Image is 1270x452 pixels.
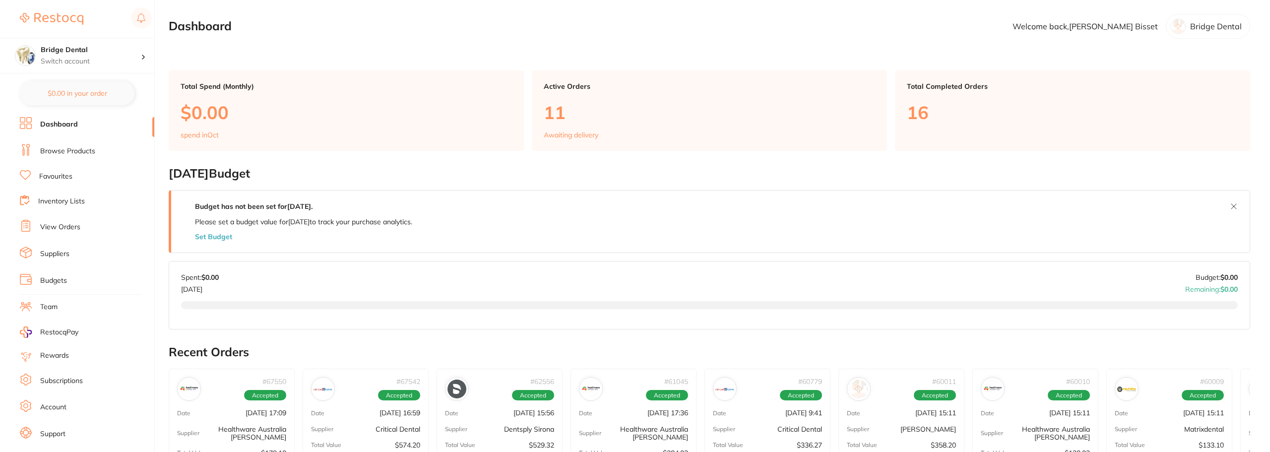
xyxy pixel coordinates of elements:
[195,233,232,241] button: Set Budget
[646,390,688,401] span: Accepted
[40,146,95,156] a: Browse Products
[181,82,512,90] p: Total Spend (Monthly)
[895,70,1250,151] a: Total Completed Orders16
[1049,409,1090,417] p: [DATE] 15:11
[40,276,67,286] a: Budgets
[847,442,877,449] p: Total Value
[395,441,420,449] p: $574.20
[530,378,554,386] p: # 62556
[246,409,286,417] p: [DATE] 17:09
[181,281,219,293] p: [DATE]
[544,102,875,123] p: 11
[797,441,822,449] p: $336.27
[181,102,512,123] p: $0.00
[777,425,822,433] p: Critical Dental
[981,430,1003,437] p: Supplier
[20,13,83,25] img: Restocq Logo
[447,380,466,398] img: Dentsply Sirona
[1182,390,1224,401] span: Accepted
[40,376,83,386] a: Subscriptions
[40,327,78,337] span: RestocqPay
[311,410,324,417] p: Date
[201,273,219,282] strong: $0.00
[1003,425,1090,441] p: Healthware Australia [PERSON_NAME]
[20,81,134,105] button: $0.00 in your order
[664,378,688,386] p: # 61045
[15,46,35,65] img: Bridge Dental
[1200,378,1224,386] p: # 60009
[169,70,524,151] a: Total Spend (Monthly)$0.00spend inOct
[40,429,65,439] a: Support
[1066,378,1090,386] p: # 60010
[713,442,743,449] p: Total Value
[544,131,598,139] p: Awaiting delivery
[20,7,83,30] a: Restocq Logo
[311,426,333,433] p: Supplier
[1183,409,1224,417] p: [DATE] 15:11
[177,410,190,417] p: Date
[847,410,860,417] p: Date
[181,131,219,139] p: spend in Oct
[169,167,1250,181] h2: [DATE] Budget
[1220,273,1238,282] strong: $0.00
[380,409,420,417] p: [DATE] 16:59
[1115,442,1145,449] p: Total Value
[532,70,887,151] a: Active Orders11Awaiting delivery
[785,409,822,417] p: [DATE] 9:41
[907,102,1238,123] p: 16
[907,82,1238,90] p: Total Completed Orders
[1220,285,1238,294] strong: $0.00
[180,380,198,398] img: Healthware Australia Ridley
[849,380,868,398] img: Henry Schein Halas
[932,378,956,386] p: # 60011
[1199,441,1224,449] p: $133.10
[314,380,332,398] img: Critical Dental
[981,410,994,417] p: Date
[529,441,554,449] p: $529.32
[713,426,735,433] p: Supplier
[544,82,875,90] p: Active Orders
[445,410,458,417] p: Date
[40,120,78,129] a: Dashboard
[504,425,554,433] p: Dentsply Sirona
[601,425,688,441] p: Healthware Australia [PERSON_NAME]
[914,390,956,401] span: Accepted
[931,441,956,449] p: $358.20
[581,380,600,398] img: Healthware Australia Ridley
[40,351,69,361] a: Rewards
[169,345,1250,359] h2: Recent Orders
[1117,380,1136,398] img: Matrixdental
[396,378,420,386] p: # 67542
[1048,390,1090,401] span: Accepted
[244,390,286,401] span: Accepted
[1184,425,1224,433] p: Matrixdental
[983,380,1002,398] img: Healthware Australia Ridley
[40,222,80,232] a: View Orders
[39,172,72,182] a: Favourites
[40,249,69,259] a: Suppliers
[713,410,726,417] p: Date
[1185,281,1238,293] p: Remaining:
[512,390,554,401] span: Accepted
[169,19,232,33] h2: Dashboard
[513,409,554,417] p: [DATE] 15:56
[847,426,869,433] p: Supplier
[1196,273,1238,281] p: Budget:
[579,430,601,437] p: Supplier
[798,378,822,386] p: # 60779
[715,380,734,398] img: Critical Dental
[378,390,420,401] span: Accepted
[177,430,199,437] p: Supplier
[20,326,78,338] a: RestocqPay
[900,425,956,433] p: [PERSON_NAME]
[1013,22,1158,31] p: Welcome back, [PERSON_NAME] Bisset
[1115,426,1137,433] p: Supplier
[376,425,420,433] p: Critical Dental
[262,378,286,386] p: # 67550
[915,409,956,417] p: [DATE] 15:11
[181,273,219,281] p: Spent:
[195,218,412,226] p: Please set a budget value for [DATE] to track your purchase analytics.
[647,409,688,417] p: [DATE] 17:36
[445,442,475,449] p: Total Value
[41,57,141,66] p: Switch account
